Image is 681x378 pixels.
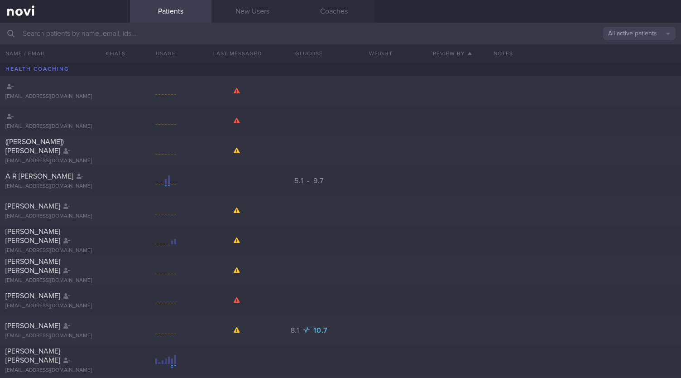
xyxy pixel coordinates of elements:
div: Notes [488,44,681,63]
span: - [307,177,310,184]
div: [EMAIL_ADDRESS][DOMAIN_NAME] [5,93,125,100]
div: [EMAIL_ADDRESS][DOMAIN_NAME] [5,247,125,254]
div: [EMAIL_ADDRESS][DOMAIN_NAME] [5,277,125,284]
span: 10.7 [313,327,327,334]
div: [EMAIL_ADDRESS][DOMAIN_NAME] [5,123,125,130]
button: Weight [345,44,417,63]
div: [EMAIL_ADDRESS][DOMAIN_NAME] [5,367,125,374]
div: [EMAIL_ADDRESS][DOMAIN_NAME] [5,213,125,220]
span: A R [PERSON_NAME] [5,173,73,180]
span: [PERSON_NAME] [5,203,60,210]
span: [PERSON_NAME] [5,322,60,330]
div: [EMAIL_ADDRESS][DOMAIN_NAME] [5,158,125,165]
span: 8.1 [291,327,302,334]
div: Usage [130,44,201,63]
span: 5.1 [294,177,305,184]
button: Chats [94,44,130,63]
div: [EMAIL_ADDRESS][DOMAIN_NAME] [5,333,125,339]
span: ([PERSON_NAME]) [PERSON_NAME] [5,138,64,155]
div: [EMAIL_ADDRESS][DOMAIN_NAME] [5,303,125,310]
button: Last Messaged [201,44,273,63]
button: Glucose [273,44,345,63]
span: [PERSON_NAME] [PERSON_NAME] [5,258,60,274]
button: All active patients [603,27,676,40]
button: Review By [417,44,488,63]
span: [PERSON_NAME] [PERSON_NAME] [5,348,60,364]
span: [PERSON_NAME] [PERSON_NAME] [5,228,60,244]
div: [EMAIL_ADDRESS][DOMAIN_NAME] [5,183,125,190]
span: [PERSON_NAME] [5,292,60,300]
span: 9.7 [313,177,323,184]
